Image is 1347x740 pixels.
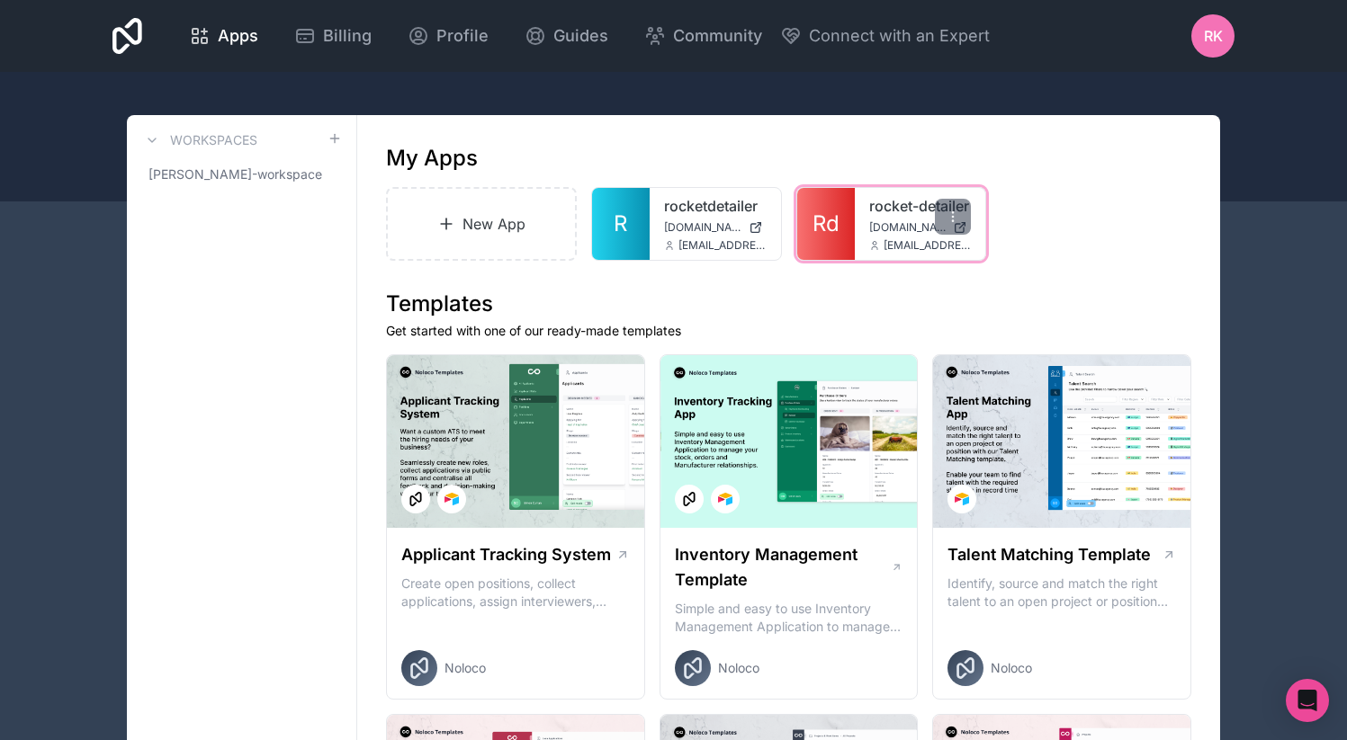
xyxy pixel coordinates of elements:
[673,23,762,49] span: Community
[813,210,840,238] span: Rd
[218,23,258,49] span: Apps
[386,187,577,261] a: New App
[1204,25,1223,47] span: RK
[148,165,322,183] span: [PERSON_NAME]-workspace
[386,290,1191,318] h1: Templates
[947,542,1151,567] h1: Talent Matching Template
[445,659,486,677] span: Noloco
[401,542,611,567] h1: Applicant Tracking System
[718,492,732,506] img: Airtable Logo
[510,16,623,56] a: Guides
[675,542,891,593] h1: Inventory Management Template
[884,238,972,253] span: [EMAIL_ADDRESS][DOMAIN_NAME]
[809,23,990,49] span: Connect with an Expert
[436,23,489,49] span: Profile
[955,492,969,506] img: Airtable Logo
[675,600,903,636] p: Simple and easy to use Inventory Management Application to manage your stock, orders and Manufact...
[869,195,972,217] a: rocket-detailer
[393,16,503,56] a: Profile
[991,659,1032,677] span: Noloco
[614,210,627,238] span: R
[797,188,855,260] a: Rd
[553,23,608,49] span: Guides
[386,322,1191,340] p: Get started with one of our ready-made templates
[718,659,759,677] span: Noloco
[323,23,372,49] span: Billing
[170,131,257,149] h3: Workspaces
[664,220,767,235] a: [DOMAIN_NAME]
[592,188,650,260] a: R
[947,575,1176,611] p: Identify, source and match the right talent to an open project or position with our Talent Matchi...
[386,144,478,173] h1: My Apps
[678,238,767,253] span: [EMAIL_ADDRESS][DOMAIN_NAME]
[664,195,767,217] a: rocketdetailer
[869,220,972,235] a: [DOMAIN_NAME]
[401,575,630,611] p: Create open positions, collect applications, assign interviewers, centralise candidate feedback a...
[869,220,947,235] span: [DOMAIN_NAME]
[780,23,990,49] button: Connect with an Expert
[445,492,459,506] img: Airtable Logo
[664,220,741,235] span: [DOMAIN_NAME]
[141,129,257,151] a: Workspaces
[280,16,386,56] a: Billing
[1286,679,1329,722] div: Open Intercom Messenger
[141,158,342,191] a: [PERSON_NAME]-workspace
[175,16,273,56] a: Apps
[630,16,777,56] a: Community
